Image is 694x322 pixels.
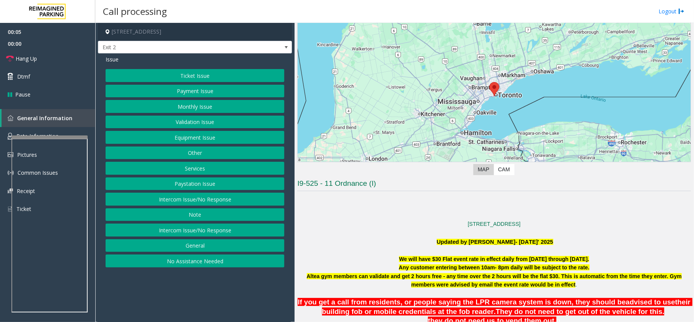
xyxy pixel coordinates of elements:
font: We will have $30 Flat event rate in effect daily from [DATE] through [DATE]. [399,256,589,262]
button: Ticket Issue [106,69,284,82]
button: Payment Issue [106,85,284,98]
button: Other [106,147,284,159]
span: They do not need to get out of the vehicle for this. [496,308,665,316]
p: . [297,272,691,289]
img: logout [678,7,684,15]
button: Equipment Issue [106,131,284,144]
button: Intercom Issue/No Response [106,193,284,206]
span: Exit 2 [98,41,253,53]
h3: I9-525 - 11 Ordnance (I) [297,179,691,191]
img: 'icon' [8,115,13,121]
label: CAM [494,164,514,175]
h4: [STREET_ADDRESS] [98,23,292,41]
span: Pause [15,90,30,98]
a: General Information [2,109,95,127]
span: General Information [17,114,72,122]
a: Logout [659,7,684,15]
img: 'icon' [8,188,13,193]
button: Paystation Issue [106,177,284,190]
button: No Assistance Needed [106,254,284,267]
span: their building fob or mobile credentials at the fob reader [322,298,692,316]
span: Issue [106,55,119,63]
img: 'icon' [8,152,13,157]
button: Validation Issue [106,116,284,129]
label: Map [473,164,494,175]
span: Hang Up [16,55,37,63]
img: 'icon' [8,133,13,140]
a: [STREET_ADDRESS] [468,221,520,227]
button: General [106,239,284,252]
button: Intercom Issue/No Response [106,224,284,237]
h3: Call processing [99,2,171,21]
span: Rate Information [16,132,59,140]
img: 'icon' [8,170,14,176]
div: 11 Ordnance Street, Toronto, ON [489,82,499,96]
button: Note [106,208,284,221]
span: . [494,308,496,316]
span: Dtmf [17,72,30,80]
button: Services [106,162,284,175]
span: If you get a call from residents, or people saying the LPR camera system is down, they should be [298,298,625,306]
font: Altea gym members can validate and get 2 hours free - any time over the 2 hours will be the flat ... [307,273,682,288]
img: 'icon' [8,206,13,213]
button: Monthly Issue [106,100,284,113]
b: Updated by [PERSON_NAME]- [DATE]' 2025 [437,239,553,245]
font: Any customer entering between 10am- 8pm daily will be subject to the rate. [399,264,590,270]
span: advised to use [626,298,675,306]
